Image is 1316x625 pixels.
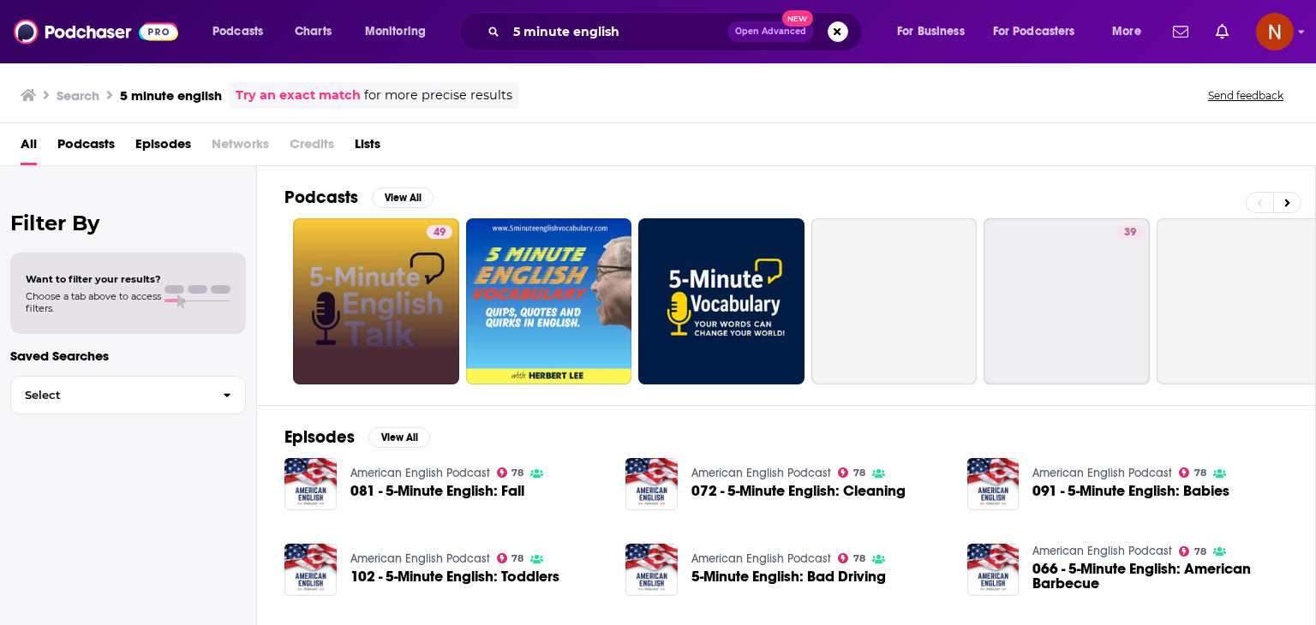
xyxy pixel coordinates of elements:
[212,20,263,44] span: Podcasts
[1032,484,1229,498] a: 091 - 5-Minute English: Babies
[236,86,361,105] a: Try an exact match
[497,467,524,478] a: 78
[625,544,678,596] img: 5-Minute English: Bad Driving
[10,348,246,364] p: Saved Searches
[1032,544,1172,558] a: American English Podcast
[290,130,334,165] span: Credits
[353,18,448,45] button: open menu
[434,224,446,241] span: 49
[897,20,965,44] span: For Business
[284,426,430,448] a: EpisodesView All
[284,18,342,45] a: Charts
[427,225,452,239] a: 49
[1100,18,1163,45] button: open menu
[368,427,430,448] button: View All
[1194,469,1206,477] span: 78
[982,18,1100,45] button: open menu
[506,18,727,45] input: Search podcasts, credits, & more...
[838,467,865,478] a: 78
[853,555,865,562] span: 78
[511,555,523,562] span: 78
[284,187,434,208] a: PodcastsView All
[691,484,906,498] a: 072 - 5-Minute English: Cleaning
[1124,224,1136,241] span: 39
[511,469,523,477] span: 78
[1256,13,1294,51] span: Logged in as AdelNBM
[853,469,865,477] span: 78
[1179,467,1206,478] a: 78
[57,130,115,165] a: Podcasts
[350,466,490,480] a: American English Podcast
[350,484,524,498] a: 081 - 5-Minute English: Fall
[1032,466,1172,480] a: American English Podcast
[14,15,178,48] img: Podchaser - Follow, Share and Rate Podcasts
[1166,17,1195,46] a: Show notifications dropdown
[364,86,512,105] span: for more precise results
[1032,562,1288,591] a: 066 - 5-Minute English: American Barbecue
[355,130,380,165] a: Lists
[993,20,1075,44] span: For Podcasters
[284,458,337,510] img: 081 - 5-Minute English: Fall
[1194,548,1206,556] span: 78
[293,218,459,384] a: 49
[691,466,831,480] a: American English Podcast
[782,10,813,27] span: New
[10,211,246,235] h2: Filter By
[691,551,831,566] a: American English Podcast
[497,553,524,563] a: 78
[372,187,434,208] button: View All
[21,130,37,165] a: All
[727,21,814,42] button: Open AdvancedNew
[984,218,1150,384] a: 39
[476,12,879,51] div: Search podcasts, credits, & more...
[212,130,269,165] span: Networks
[10,376,246,414] button: Select
[838,553,865,563] a: 78
[967,544,1020,596] img: 066 - 5-Minute English: American Barbecue
[365,20,426,44] span: Monitoring
[135,130,191,165] a: Episodes
[1112,20,1141,44] span: More
[885,18,986,45] button: open menu
[625,458,678,510] img: 072 - 5-Minute English: Cleaning
[350,551,490,566] a: American English Podcast
[26,273,161,285] span: Want to filter your results?
[1203,88,1289,103] button: Send feedback
[295,20,332,44] span: Charts
[11,390,209,401] span: Select
[200,18,285,45] button: open menu
[1117,225,1143,239] a: 39
[1209,17,1235,46] a: Show notifications dropdown
[120,87,222,104] h3: 5 minute english
[967,458,1020,510] img: 091 - 5-Minute English: Babies
[1256,13,1294,51] img: User Profile
[1179,546,1206,557] a: 78
[735,27,806,36] span: Open Advanced
[284,426,355,448] h2: Episodes
[284,187,358,208] h2: Podcasts
[26,290,161,314] span: Choose a tab above to access filters.
[1256,13,1294,51] button: Show profile menu
[691,569,886,584] a: 5-Minute English: Bad Driving
[57,87,99,104] h3: Search
[284,544,337,596] img: 102 - 5-Minute English: Toddlers
[350,569,559,584] a: 102 - 5-Minute English: Toddlers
